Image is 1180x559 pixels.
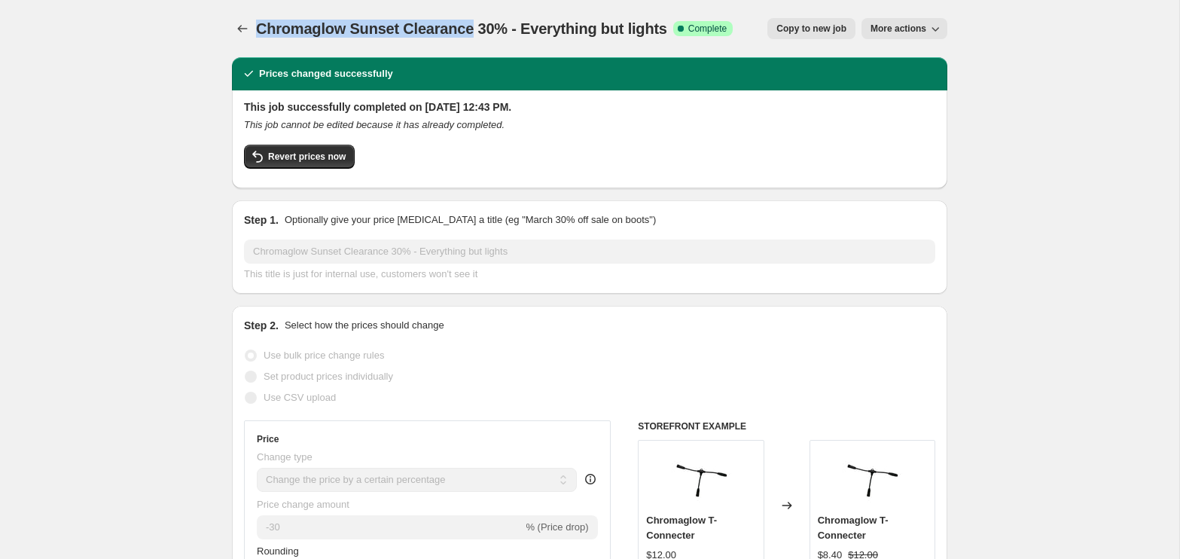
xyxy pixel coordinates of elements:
[257,433,279,445] h3: Price
[257,451,313,463] span: Change type
[671,448,731,509] img: CG-T-CON_80x.jpg
[638,420,935,432] h6: STOREFRONT EXAMPLE
[264,392,336,403] span: Use CSV upload
[264,350,384,361] span: Use bulk price change rules
[526,521,588,533] span: % (Price drop)
[232,18,253,39] button: Price change jobs
[256,20,667,37] span: Chromaglow Sunset Clearance 30% - Everything but lights
[861,18,947,39] button: More actions
[257,515,523,539] input: -15
[259,66,393,81] h2: Prices changed successfully
[244,119,505,130] i: This job cannot be edited because it has already completed.
[818,515,889,541] span: Chromaglow T-Connecter
[285,212,656,228] p: Optionally give your price [MEDICAL_DATA] a title (eg "March 30% off sale on boots")
[264,371,393,382] span: Set product prices individually
[842,448,902,509] img: CG-T-CON_80x.jpg
[244,240,935,264] input: 30% off holiday sale
[244,318,279,333] h2: Step 2.
[244,212,279,228] h2: Step 1.
[776,23,846,35] span: Copy to new job
[244,268,477,279] span: This title is just for internal use, customers won't see it
[244,99,935,115] h2: This job successfully completed on [DATE] 12:43 PM.
[583,472,598,487] div: help
[285,318,444,333] p: Select how the prices should change
[646,515,717,541] span: Chromaglow T-Connecter
[268,151,346,163] span: Revert prices now
[871,23,926,35] span: More actions
[688,23,727,35] span: Complete
[257,499,349,510] span: Price change amount
[767,18,855,39] button: Copy to new job
[257,545,299,557] span: Rounding
[244,145,355,169] button: Revert prices now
